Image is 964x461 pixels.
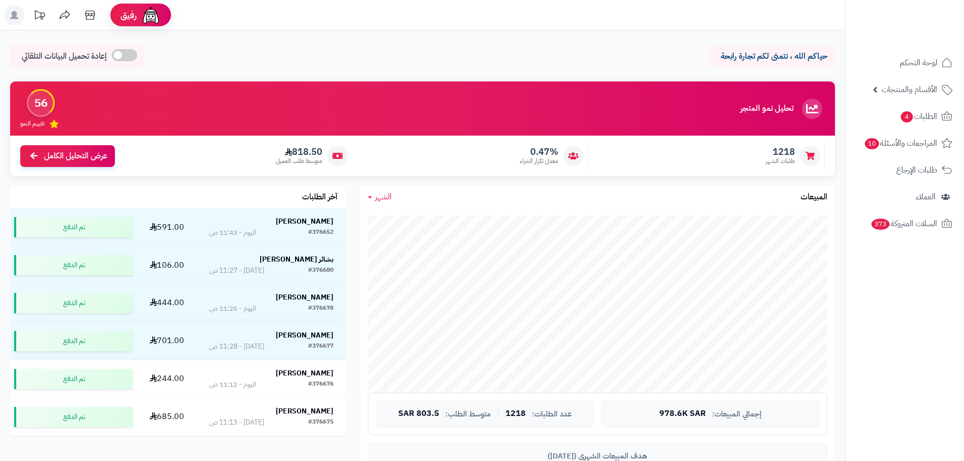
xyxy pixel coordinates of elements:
div: #376677 [308,342,333,352]
span: 803.5 SAR [398,409,439,418]
span: العملاء [916,190,936,204]
div: تم الدفع [14,217,133,237]
span: 373 [871,219,890,230]
td: 591.00 [137,208,197,246]
span: الأقسام والمنتجات [882,82,937,97]
span: 818.50 [276,146,322,157]
a: عرض التحليل الكامل [20,145,115,167]
img: logo-2.png [895,28,954,50]
span: الطلبات [900,109,937,123]
a: الطلبات4 [852,104,958,129]
span: رفيق [120,9,137,21]
p: حياكم الله ، نتمنى لكم تجارة رابحة [716,51,827,62]
strong: [PERSON_NAME] [276,368,333,379]
h3: المبيعات [801,193,827,202]
div: اليوم - 11:12 ص [209,380,256,390]
div: اليوم - 11:25 ص [209,304,256,314]
span: عدد الطلبات: [532,410,572,418]
span: 0.47% [520,146,558,157]
span: الشهر [375,191,392,203]
strong: [PERSON_NAME] [276,330,333,341]
a: لوحة التحكم [852,51,958,75]
span: السلات المتروكة [870,217,937,231]
span: تقييم النمو [20,119,45,128]
td: 244.00 [137,360,197,398]
div: #376675 [308,417,333,428]
span: | [497,410,499,417]
span: المراجعات والأسئلة [864,136,937,150]
a: الشهر [368,191,392,203]
div: تم الدفع [14,255,133,275]
span: معدل تكرار الشراء [520,157,558,165]
img: ai-face.png [141,5,161,25]
span: 1218 [766,146,795,157]
td: 685.00 [137,398,197,436]
strong: [PERSON_NAME] [276,292,333,303]
a: العملاء [852,185,958,209]
span: طلبات الإرجاع [896,163,937,177]
span: 4 [901,111,913,122]
div: #376676 [308,380,333,390]
td: 106.00 [137,246,197,284]
h3: آخر الطلبات [302,193,338,202]
div: [DATE] - 11:27 ص [209,266,264,276]
a: السلات المتروكة373 [852,212,958,236]
div: تم الدفع [14,369,133,389]
a: تحديثات المنصة [27,5,52,28]
span: متوسط طلب العميل [276,157,322,165]
a: طلبات الإرجاع [852,158,958,182]
strong: [PERSON_NAME] [276,406,333,416]
span: عرض التحليل الكامل [44,150,107,162]
span: إعادة تحميل البيانات التلقائي [22,51,107,62]
h3: تحليل نمو المتجر [740,104,793,113]
div: [DATE] - 11:28 ص [209,342,264,352]
div: #376678 [308,304,333,314]
div: تم الدفع [14,407,133,427]
span: 10 [865,138,879,149]
span: 1218 [506,409,526,418]
div: تم الدفع [14,331,133,351]
span: طلبات الشهر [766,157,795,165]
span: 978.6K SAR [659,409,706,418]
div: #376652 [308,228,333,238]
div: [DATE] - 11:13 ص [209,417,264,428]
strong: بشائر [PERSON_NAME] [260,254,333,265]
span: إجمالي المبيعات: [712,410,762,418]
strong: [PERSON_NAME] [276,216,333,227]
td: 701.00 [137,322,197,360]
div: تم الدفع [14,293,133,313]
div: اليوم - 11:43 ص [209,228,256,238]
div: #376680 [308,266,333,276]
span: متوسط الطلب: [445,410,491,418]
td: 444.00 [137,284,197,322]
a: المراجعات والأسئلة10 [852,131,958,155]
span: لوحة التحكم [900,56,937,70]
